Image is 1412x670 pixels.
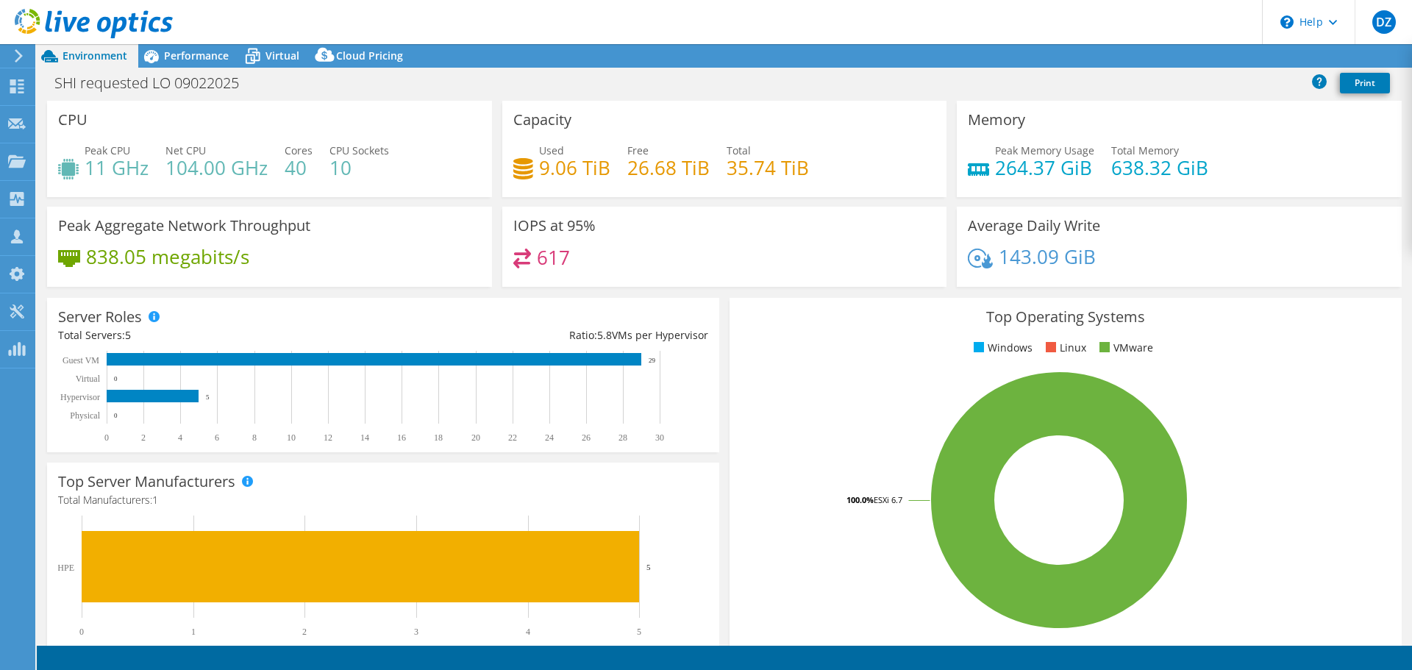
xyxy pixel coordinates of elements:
[302,627,307,637] text: 2
[649,357,656,364] text: 29
[165,143,206,157] span: Net CPU
[539,160,610,176] h4: 9.06 TiB
[360,432,369,443] text: 14
[582,432,591,443] text: 26
[597,328,612,342] span: 5.8
[1096,340,1153,356] li: VMware
[336,49,403,63] span: Cloud Pricing
[58,327,383,343] div: Total Servers:
[79,627,84,637] text: 0
[1111,160,1208,176] h4: 638.32 GiB
[287,432,296,443] text: 10
[741,309,1391,325] h3: Top Operating Systems
[48,75,262,91] h1: SHI requested LO 09022025
[191,627,196,637] text: 1
[141,432,146,443] text: 2
[637,627,641,637] text: 5
[968,112,1025,128] h3: Memory
[125,328,131,342] span: 5
[104,432,109,443] text: 0
[655,432,664,443] text: 30
[970,340,1033,356] li: Windows
[414,627,418,637] text: 3
[152,493,158,507] span: 1
[1280,15,1294,29] svg: \n
[58,492,708,508] h4: Total Manufacturers:
[265,49,299,63] span: Virtual
[1372,10,1396,34] span: DZ
[727,160,809,176] h4: 35.74 TiB
[285,143,313,157] span: Cores
[545,432,554,443] text: 24
[999,249,1096,265] h4: 143.09 GiB
[58,112,88,128] h3: CPU
[58,309,142,325] h3: Server Roles
[508,432,517,443] text: 22
[618,432,627,443] text: 28
[114,375,118,382] text: 0
[165,160,268,176] h4: 104.00 GHz
[846,494,874,505] tspan: 100.0%
[1042,340,1086,356] li: Linux
[329,143,389,157] span: CPU Sockets
[114,412,118,419] text: 0
[86,249,249,265] h4: 838.05 megabits/s
[63,355,99,366] text: Guest VM
[513,218,596,234] h3: IOPS at 95%
[434,432,443,443] text: 18
[164,49,229,63] span: Performance
[513,112,571,128] h3: Capacity
[537,249,570,265] h4: 617
[1111,143,1179,157] span: Total Memory
[76,374,101,384] text: Virtual
[57,563,74,573] text: HPE
[252,432,257,443] text: 8
[58,218,310,234] h3: Peak Aggregate Network Throughput
[85,160,149,176] h4: 11 GHz
[85,143,130,157] span: Peak CPU
[178,432,182,443] text: 4
[874,494,902,505] tspan: ESXi 6.7
[968,218,1100,234] h3: Average Daily Write
[627,160,710,176] h4: 26.68 TiB
[324,432,332,443] text: 12
[471,432,480,443] text: 20
[627,143,649,157] span: Free
[63,49,127,63] span: Environment
[206,393,210,401] text: 5
[329,160,389,176] h4: 10
[58,474,235,490] h3: Top Server Manufacturers
[995,143,1094,157] span: Peak Memory Usage
[539,143,564,157] span: Used
[383,327,708,343] div: Ratio: VMs per Hypervisor
[215,432,219,443] text: 6
[646,563,651,571] text: 5
[60,392,100,402] text: Hypervisor
[285,160,313,176] h4: 40
[526,627,530,637] text: 4
[1340,73,1390,93] a: Print
[727,143,751,157] span: Total
[70,410,100,421] text: Physical
[397,432,406,443] text: 16
[995,160,1094,176] h4: 264.37 GiB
